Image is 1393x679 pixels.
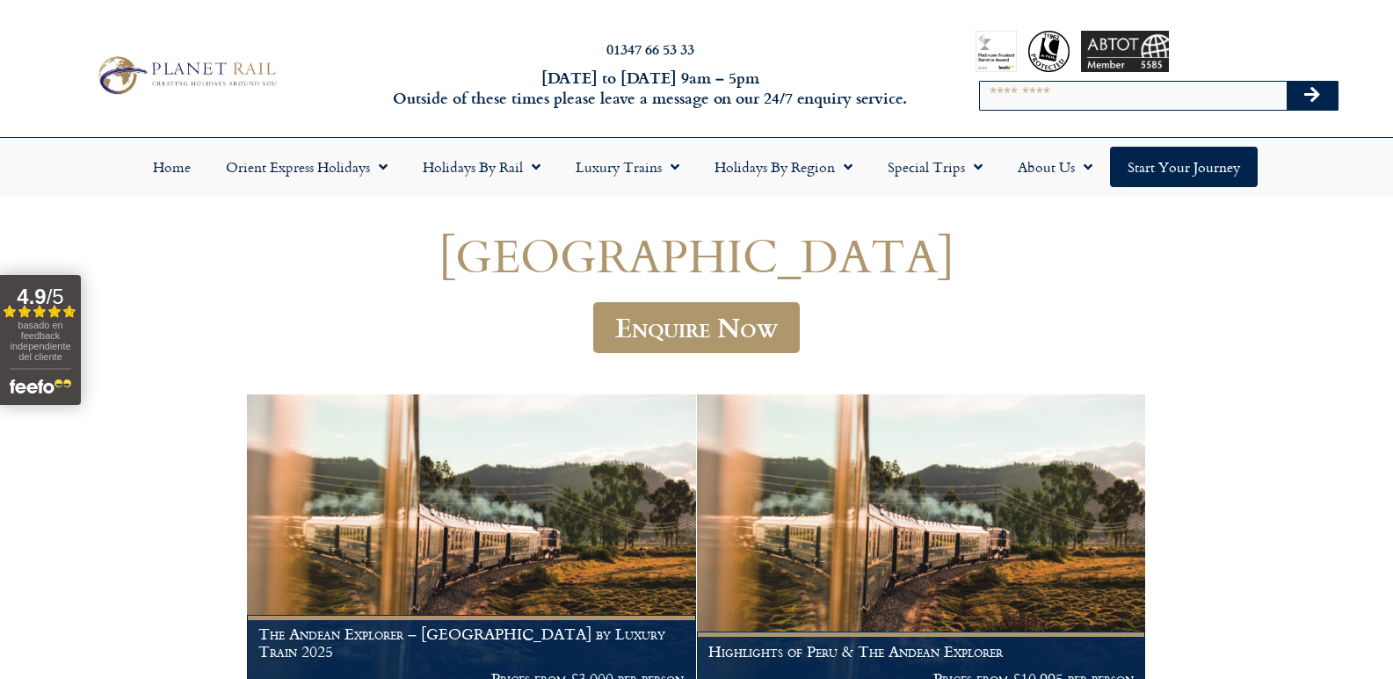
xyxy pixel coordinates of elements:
h1: The Andean Explorer – [GEOGRAPHIC_DATA] by Luxury Train 2025 [258,625,684,660]
a: Start your Journey [1110,147,1258,187]
a: Home [135,147,208,187]
a: Holidays by Rail [405,147,558,187]
a: Holidays by Region [697,147,870,187]
a: Enquire Now [593,302,800,354]
a: Orient Express Holidays [208,147,405,187]
a: Luxury Trains [558,147,697,187]
h6: [DATE] to [DATE] 9am – 5pm Outside of these times please leave a message on our 24/7 enquiry serv... [376,68,925,109]
img: Planet Rail Train Holidays Logo [91,52,281,98]
h1: [GEOGRAPHIC_DATA] [170,229,1224,281]
nav: Menu [9,147,1384,187]
a: 01347 66 53 33 [606,39,694,59]
button: Search [1287,82,1338,110]
h1: Highlights of Peru & The Andean Explorer [708,643,1134,661]
a: About Us [1000,147,1110,187]
a: Special Trips [870,147,1000,187]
